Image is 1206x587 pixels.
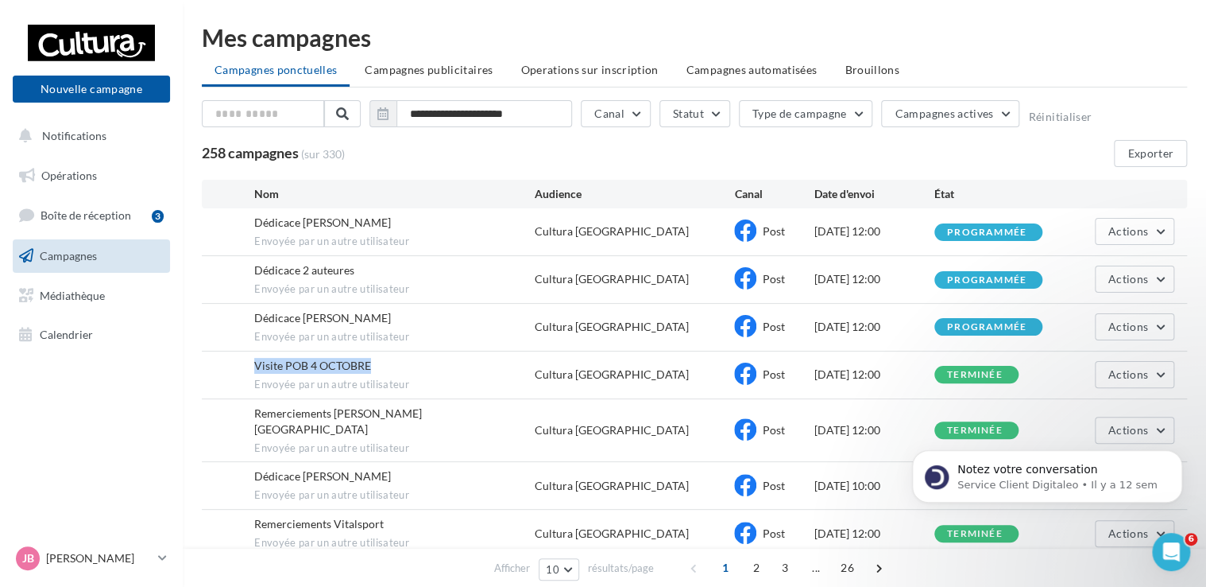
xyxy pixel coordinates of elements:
div: Cultura [GEOGRAPHIC_DATA] [535,319,689,335]
div: État [934,186,1054,202]
button: Type de campagne [739,100,873,127]
span: Actions [1108,320,1148,333]
div: Cultura [GEOGRAPHIC_DATA] [535,526,689,542]
button: Campagnes actives [881,100,1019,127]
span: Médiathèque [40,288,105,301]
span: Actions [1108,527,1148,540]
button: Actions [1095,266,1174,293]
span: Post [762,320,784,333]
span: Post [762,527,784,540]
div: Cultura [GEOGRAPHIC_DATA] [535,224,689,239]
div: [DATE] 12:00 [814,422,934,438]
span: Envoyée par un autre utilisateur [254,536,534,550]
span: 2 [744,555,769,581]
div: Date d'envoi [814,186,934,202]
button: Statut [659,100,730,127]
span: Dédicace 2 auteures [254,263,354,277]
span: résultats/page [588,561,654,576]
span: Visite POB 4 OCTOBRE [254,359,371,372]
span: 10 [546,563,559,576]
a: Calendrier [10,318,173,352]
iframe: Intercom notifications message [888,417,1206,528]
div: terminée [947,370,1003,380]
span: Post [762,479,784,492]
iframe: Intercom live chat [1152,533,1190,571]
div: Cultura [GEOGRAPHIC_DATA] [535,367,689,383]
span: Brouillons [845,63,899,76]
button: Actions [1095,313,1174,340]
span: Campagnes actives [895,107,993,120]
span: 258 campagnes [202,144,299,161]
span: Remerciements Vitalsport [254,517,384,531]
button: Nouvelle campagne [13,76,170,103]
span: Dédicace David Petit-Laurent [254,216,391,229]
span: Remerciements Clés de Troyes [254,406,422,436]
div: Canal [734,186,814,202]
a: Opérations [10,159,173,192]
div: [DATE] 10:00 [814,478,934,494]
span: Envoyée par un autre utilisateur [254,330,534,344]
span: 1 [713,555,738,581]
div: Cultura [GEOGRAPHIC_DATA] [535,271,689,287]
span: Calendrier [40,328,93,341]
span: ... [803,555,829,581]
span: Post [762,272,784,286]
p: [PERSON_NAME] [46,550,152,566]
a: Boîte de réception3 [10,198,173,232]
div: terminée [947,529,1003,539]
span: Dédicace Alain Maufinet [254,469,391,483]
span: Envoyée par un autre utilisateur [254,488,534,503]
span: Boîte de réception [41,208,131,222]
span: Actions [1108,272,1148,286]
div: [DATE] 12:00 [814,224,934,239]
div: [DATE] 12:00 [814,367,934,383]
span: JB [22,550,34,566]
div: [DATE] 12:00 [814,526,934,542]
span: 26 [834,555,860,581]
span: Notifications [42,129,106,142]
button: Actions [1095,520,1174,547]
div: Cultura [GEOGRAPHIC_DATA] [535,478,689,494]
a: JB [PERSON_NAME] [13,543,170,573]
span: Envoyée par un autre utilisateur [254,282,534,297]
span: 3 [772,555,798,581]
button: Actions [1095,361,1174,388]
button: Actions [1095,218,1174,245]
span: Envoyée par un autre utilisateur [254,441,534,456]
span: Post [762,367,784,381]
span: Envoyée par un autre utilisateur [254,378,534,392]
span: Actions [1108,224,1148,238]
div: programmée [947,275,1026,286]
div: Audience [535,186,735,202]
a: Médiathèque [10,279,173,313]
span: Campagnes publicitaires [365,63,493,76]
span: Afficher [494,561,530,576]
span: Dédicace M.A Graff [254,311,391,325]
div: programmée [947,227,1026,238]
a: Campagnes [10,239,173,273]
div: Mes campagnes [202,25,1187,49]
span: Actions [1108,367,1148,381]
button: Notifications [10,119,167,153]
span: 6 [1185,533,1197,546]
span: Operations sur inscription [520,63,658,76]
div: [DATE] 12:00 [814,319,934,335]
span: Post [762,224,784,238]
button: Réinitialiser [1028,111,1092,123]
div: [DATE] 12:00 [814,271,934,287]
div: Nom [254,186,534,202]
button: Exporter [1114,140,1187,167]
div: 3 [152,210,164,223]
div: Cultura [GEOGRAPHIC_DATA] [535,422,689,438]
button: 10 [539,558,579,581]
span: Post [762,423,784,437]
div: programmée [947,322,1026,332]
span: Campagnes [40,249,97,262]
span: Campagnes automatisées [686,63,818,76]
span: Envoyée par un autre utilisateur [254,235,534,249]
span: Opérations [41,169,97,182]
